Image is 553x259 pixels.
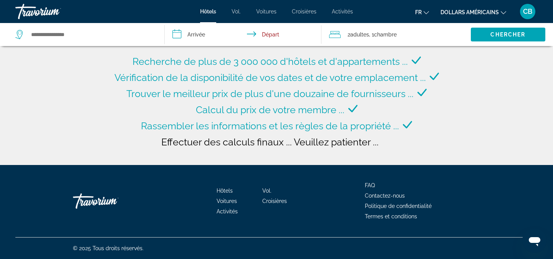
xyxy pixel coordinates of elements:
[126,88,414,99] span: Trouver le meilleur prix de plus d'une douzaine de fournisseurs ...
[73,245,144,251] font: © 2025 Tous droits réservés.
[73,190,150,213] a: Travorium
[217,198,237,204] a: Voitures
[490,31,525,38] span: Chercher
[217,208,238,214] a: Activités
[522,228,547,253] iframe: Bouton de lancement de la fenêtre de messagerie
[332,8,353,15] a: Activités
[365,213,417,219] a: Termes et conditions
[15,2,92,21] a: Travorium
[161,136,379,148] span: Effectuer des calculs finaux ... Veuillez patienter ...
[440,7,506,18] button: Changer de devise
[369,29,397,40] span: , 1
[232,8,241,15] a: Vol.
[132,56,408,67] span: Recherche de plus de 3 000 000 d'hôtels et d'appartements ...
[350,31,369,38] span: Adultes
[321,23,471,46] button: Travelers: 2 adults, 0 children
[262,188,272,194] a: Vol.
[262,198,287,204] a: Croisières
[415,7,429,18] button: Changer de langue
[523,7,532,15] font: CB
[217,188,233,194] a: Hôtels
[365,182,375,188] a: FAQ
[348,29,369,40] span: 2
[374,31,397,38] span: Chambre
[165,23,322,46] button: Check in and out dates
[200,8,216,15] a: Hôtels
[196,104,344,115] span: Calcul du prix de votre membre ...
[292,8,316,15] a: Croisières
[415,9,422,15] font: fr
[256,8,276,15] a: Voitures
[141,120,399,132] span: Rassembler les informations et les règles de la propriété ...
[114,72,426,83] span: Vérification de la disponibilité de vos dates et de votre emplacement ...
[365,193,405,199] a: Contactez-nous
[365,203,432,209] a: Politique de confidentialité
[440,9,499,15] font: dollars américains
[518,3,538,20] button: Menu utilisateur
[471,28,545,41] button: Chercher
